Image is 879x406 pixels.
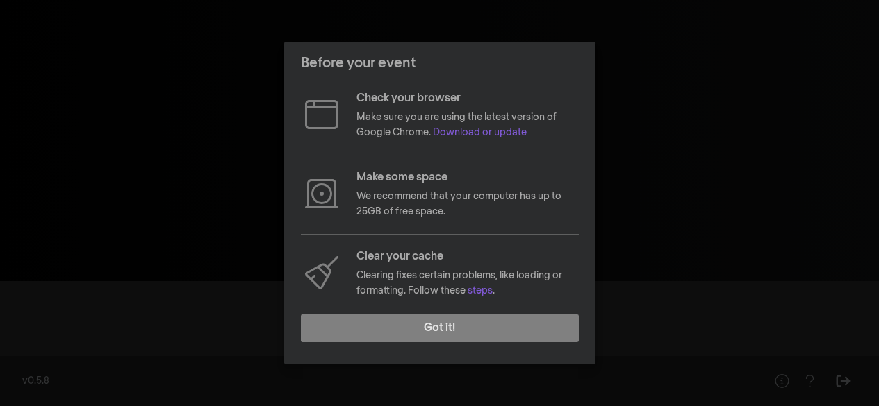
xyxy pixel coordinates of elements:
p: Clearing fixes certain problems, like loading or formatting. Follow these . [356,268,579,299]
p: Make sure you are using the latest version of Google Chrome. [356,110,579,141]
p: Clear your cache [356,248,579,265]
a: steps [468,286,493,296]
button: Got it! [301,314,579,342]
a: Download or update [433,128,527,137]
p: Check your browser [356,90,579,107]
p: Make some space [356,169,579,186]
header: Before your event [284,42,595,85]
p: We recommend that your computer has up to 25GB of free space. [356,189,579,220]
